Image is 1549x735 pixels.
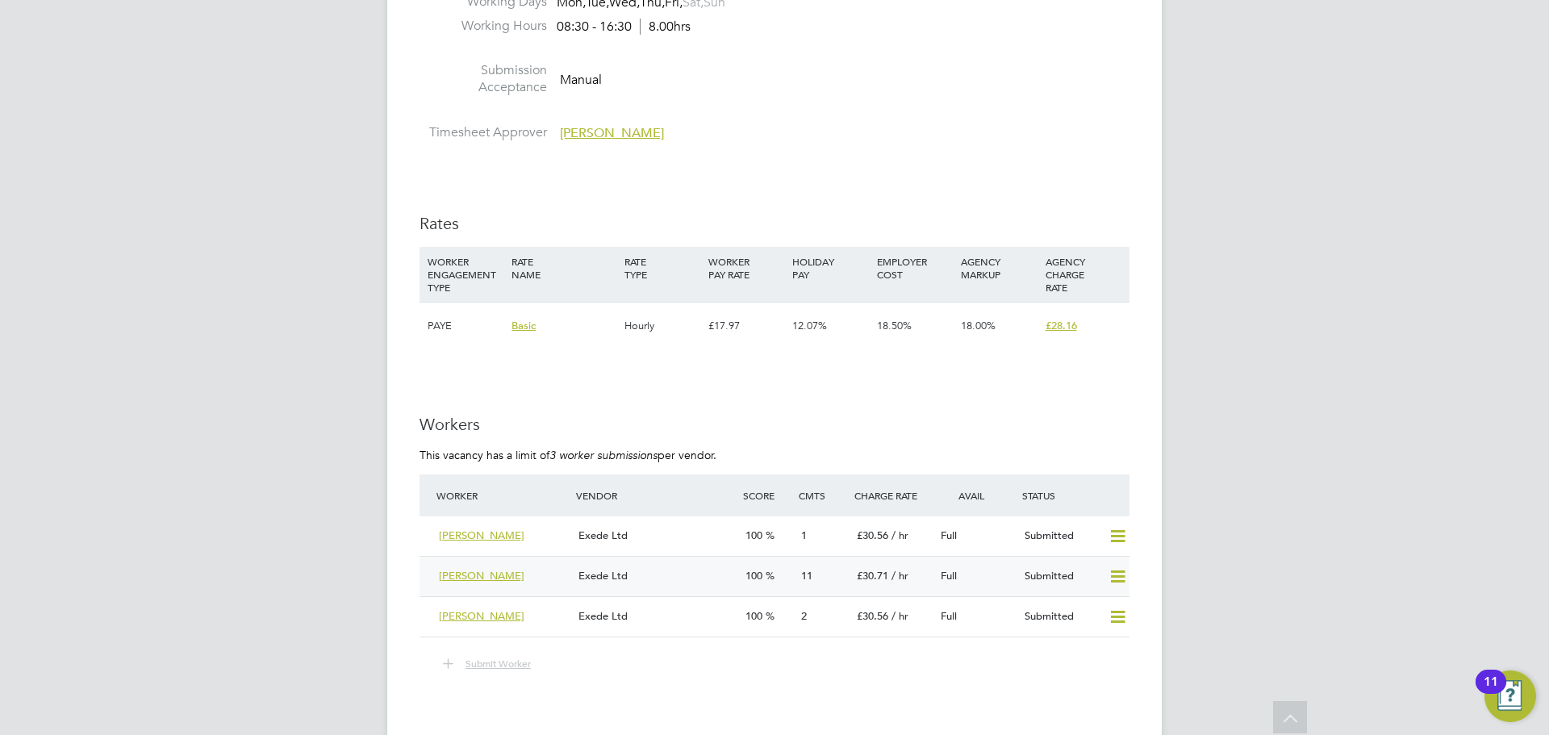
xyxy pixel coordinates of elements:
[640,19,691,35] span: 8.00hrs
[795,481,850,510] div: Cmts
[739,481,795,510] div: Score
[877,319,912,332] span: 18.50%
[1046,319,1077,332] span: £28.16
[792,319,827,332] span: 12.07%
[557,19,691,35] div: 08:30 - 16:30
[424,303,507,349] div: PAYE
[941,609,957,623] span: Full
[560,125,664,141] span: [PERSON_NAME]
[745,528,762,542] span: 100
[850,481,934,510] div: Charge Rate
[801,569,812,583] span: 11
[420,124,547,141] label: Timesheet Approver
[432,654,544,674] button: Submit Worker
[857,528,888,542] span: £30.56
[745,569,762,583] span: 100
[439,569,524,583] span: [PERSON_NAME]
[941,569,957,583] span: Full
[439,609,524,623] span: [PERSON_NAME]
[511,319,536,332] span: Basic
[466,657,531,670] span: Submit Worker
[961,319,996,332] span: 18.00%
[1018,523,1102,549] div: Submitted
[424,247,507,302] div: WORKER ENGAGEMENT TYPE
[891,569,908,583] span: / hr
[1042,247,1125,302] div: AGENCY CHARGE RATE
[1018,563,1102,590] div: Submitted
[857,569,888,583] span: £30.71
[578,609,628,623] span: Exede Ltd
[549,448,658,462] em: 3 worker submissions
[507,247,620,289] div: RATE NAME
[801,609,807,623] span: 2
[801,528,807,542] span: 1
[620,303,704,349] div: Hourly
[620,247,704,289] div: RATE TYPE
[891,609,908,623] span: / hr
[857,609,888,623] span: £30.56
[704,247,788,289] div: WORKER PAY RATE
[1018,481,1129,510] div: Status
[439,528,524,542] span: [PERSON_NAME]
[1484,670,1536,722] button: Open Resource Center, 11 new notifications
[934,481,1018,510] div: Avail
[420,18,547,35] label: Working Hours
[745,609,762,623] span: 100
[572,481,739,510] div: Vendor
[873,247,957,289] div: EMPLOYER COST
[420,62,547,96] label: Submission Acceptance
[420,414,1129,435] h3: Workers
[941,528,957,542] span: Full
[578,528,628,542] span: Exede Ltd
[1484,682,1498,703] div: 11
[420,448,1129,462] p: This vacancy has a limit of per vendor.
[891,528,908,542] span: / hr
[420,213,1129,234] h3: Rates
[578,569,628,583] span: Exede Ltd
[957,247,1041,289] div: AGENCY MARKUP
[788,247,872,289] div: HOLIDAY PAY
[560,72,602,88] span: Manual
[704,303,788,349] div: £17.97
[432,481,572,510] div: Worker
[1018,603,1102,630] div: Submitted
